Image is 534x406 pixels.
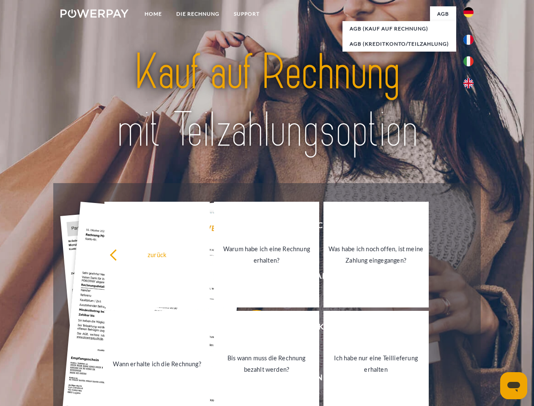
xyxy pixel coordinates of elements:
img: fr [463,35,474,45]
div: Wann erhalte ich die Rechnung? [110,358,205,369]
a: Was habe ich noch offen, ist meine Zahlung eingegangen? [323,202,429,307]
img: logo-powerpay-white.svg [60,9,129,18]
a: agb [430,6,456,22]
a: SUPPORT [227,6,267,22]
div: Bis wann muss die Rechnung bezahlt werden? [219,352,314,375]
img: it [463,56,474,66]
div: zurück [110,249,205,260]
img: title-powerpay_de.svg [81,41,453,162]
div: Ich habe nur eine Teillieferung erhalten [329,352,424,375]
iframe: Schaltfläche zum Öffnen des Messaging-Fensters [500,372,527,399]
div: Warum habe ich eine Rechnung erhalten? [219,243,314,266]
a: DIE RECHNUNG [169,6,227,22]
img: en [463,78,474,88]
div: Was habe ich noch offen, ist meine Zahlung eingegangen? [329,243,424,266]
a: Home [137,6,169,22]
a: AGB (Kauf auf Rechnung) [342,21,456,36]
img: de [463,7,474,17]
a: AGB (Kreditkonto/Teilzahlung) [342,36,456,52]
